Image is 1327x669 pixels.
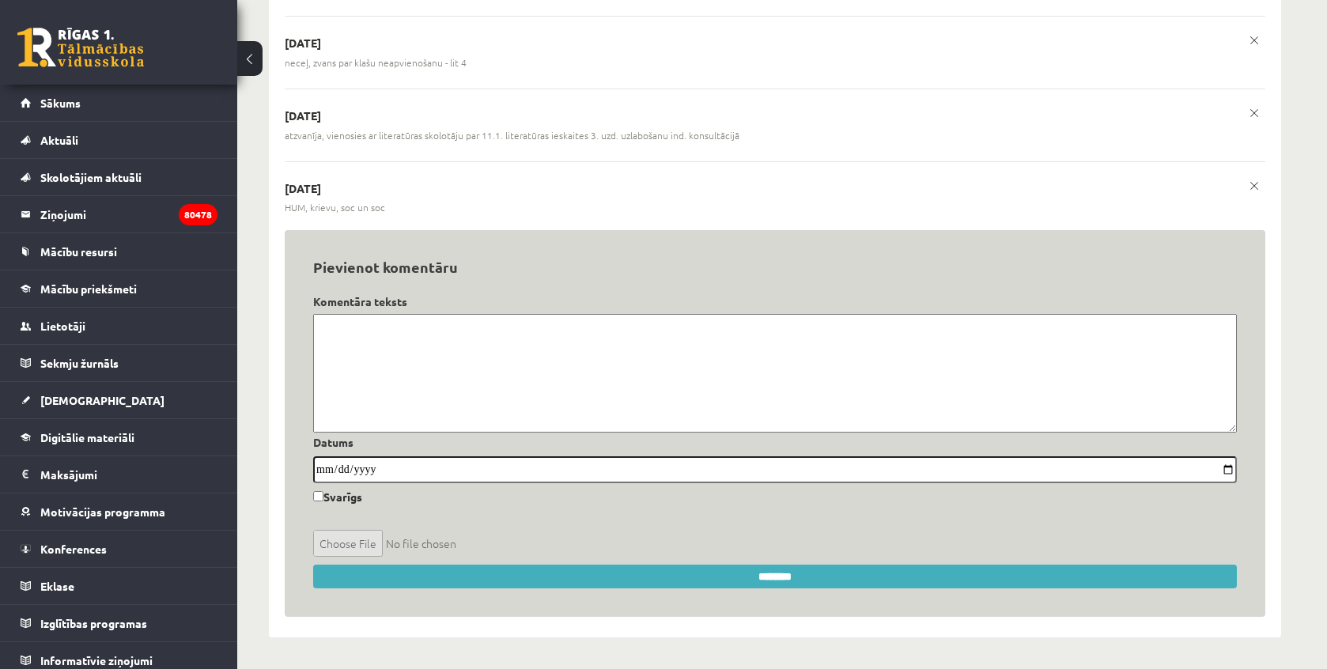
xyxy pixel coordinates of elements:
a: Mācību priekšmeti [21,270,217,307]
h4: Datums [313,436,1237,449]
span: Motivācijas programma [40,505,165,519]
span: neceļ, zvans par klašu neapvienošanu - lit 4 [285,56,467,70]
input: Svarīgs [313,491,323,501]
span: Izglītības programas [40,616,147,630]
a: Ziņojumi80478 [21,196,217,232]
span: Digitālie materiāli [40,430,134,444]
h3: Pievienot komentāru [313,259,1237,276]
a: Lietotāji [21,308,217,344]
legend: Ziņojumi [40,196,217,232]
a: Konferences [21,531,217,567]
a: Motivācijas programma [21,493,217,530]
a: Eklase [21,568,217,604]
span: Konferences [40,542,107,556]
a: x [1243,175,1265,197]
span: atzvanīja, vienosies ar literatūras skolotāju par 11.1. literatūras ieskaites 3. uzd. uzlabošanu ... [285,129,739,142]
legend: Maksājumi [40,456,217,493]
span: Informatīvie ziņojumi [40,653,153,667]
span: Lietotāji [40,319,85,333]
a: Sekmju žurnāls [21,345,217,381]
h4: Komentāra teksts [313,295,1237,308]
p: [DATE] [285,36,1265,51]
a: x [1243,102,1265,124]
span: Sekmju žurnāls [40,356,119,370]
i: 80478 [179,204,217,225]
a: Sākums [21,85,217,121]
a: Aktuāli [21,122,217,158]
span: Aktuāli [40,133,78,147]
a: Digitālie materiāli [21,419,217,455]
span: Eklase [40,579,74,593]
a: Mācību resursi [21,233,217,270]
span: [DEMOGRAPHIC_DATA] [40,393,164,407]
span: Mācību resursi [40,244,117,259]
span: Mācību priekšmeti [40,282,137,296]
span: HUM, krievu, soc un soc [285,201,385,214]
a: Skolotājiem aktuāli [21,159,217,195]
a: x [1243,29,1265,51]
span: Sākums [40,96,81,110]
p: [DATE] [285,181,1265,197]
label: Svarīgs [313,483,362,505]
p: [DATE] [285,108,1265,124]
a: Izglītības programas [21,605,217,641]
a: Rīgas 1. Tālmācības vidusskola [17,28,144,67]
a: Maksājumi [21,456,217,493]
a: [DEMOGRAPHIC_DATA] [21,382,217,418]
span: Skolotājiem aktuāli [40,170,142,184]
